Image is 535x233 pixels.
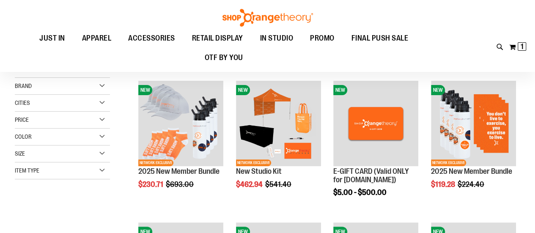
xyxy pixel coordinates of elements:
[431,81,516,167] a: 2025 New Member BundleNEWNETWORK EXCLUSIVE
[236,159,271,166] span: NETWORK EXCLUSIVE
[431,159,466,166] span: NETWORK EXCLUSIVE
[221,9,314,27] img: Shop Orangetheory
[205,48,243,67] span: OTF BY YOU
[138,85,152,95] span: NEW
[138,180,165,189] span: $230.71
[427,77,520,210] div: product
[333,167,409,184] a: E-GIFT CARD (Valid ONLY for [DOMAIN_NAME])
[236,81,321,166] img: New Studio Kit
[166,180,195,189] span: $693.00
[333,188,387,197] span: $5.00 - $500.00
[351,29,409,48] span: FINAL PUSH SALE
[138,81,223,166] img: 2025 New Member Bundle
[252,29,302,48] a: IN STUDIO
[333,81,418,167] a: E-GIFT CARD (Valid ONLY for ShopOrangetheory.com)NEW
[310,29,335,48] span: PROMO
[31,29,74,48] a: JUST IN
[15,99,30,106] span: Cities
[138,81,223,167] a: 2025 New Member BundleNEWNETWORK EXCLUSIVE
[343,29,417,48] a: FINAL PUSH SALE
[236,85,250,95] span: NEW
[15,133,32,140] span: Color
[120,29,184,48] a: ACCESSORIES
[196,48,252,68] a: OTF BY YOU
[138,159,173,166] span: NETWORK EXCLUSIVE
[333,81,418,166] img: E-GIFT CARD (Valid ONLY for ShopOrangetheory.com)
[15,150,25,157] span: Size
[431,167,512,175] a: 2025 New Member Bundle
[232,77,325,210] div: product
[431,81,516,166] img: 2025 New Member Bundle
[74,29,120,48] a: APPAREL
[458,180,486,189] span: $224.40
[329,77,423,218] div: product
[333,85,347,95] span: NEW
[184,29,252,48] a: RETAIL DISPLAY
[236,81,321,167] a: New Studio KitNEWNETWORK EXCLUSIVE
[431,180,456,189] span: $119.28
[431,85,445,95] span: NEW
[138,167,219,175] a: 2025 New Member Bundle
[82,29,112,48] span: APPAREL
[15,116,29,123] span: Price
[192,29,243,48] span: RETAIL DISPLAY
[265,180,293,189] span: $541.40
[15,167,39,174] span: Item Type
[134,77,228,210] div: product
[302,29,343,48] a: PROMO
[15,82,32,89] span: Brand
[128,29,175,48] span: ACCESSORIES
[236,167,282,175] a: New Studio Kit
[236,180,264,189] span: $462.94
[39,29,65,48] span: JUST IN
[260,29,294,48] span: IN STUDIO
[521,42,524,51] span: 1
